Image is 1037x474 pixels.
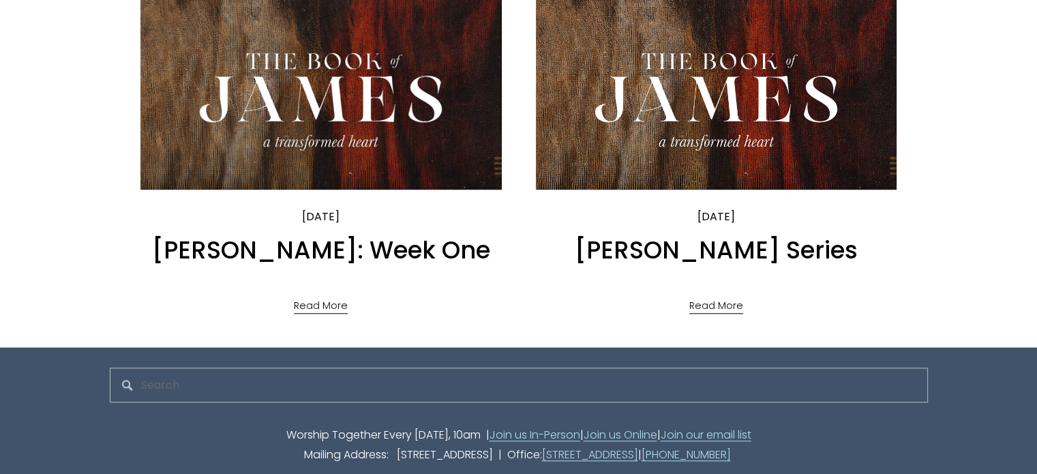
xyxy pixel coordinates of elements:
[110,426,928,465] p: Worship Together Every [DATE], 10am | | | Mailing Address: [STREET_ADDRESS] | Office: |
[689,287,743,316] a: Read More
[294,287,348,316] a: Read More
[584,426,657,445] a: Join us Online
[661,426,751,445] a: Join our email list
[110,368,928,402] input: Search
[575,233,858,267] a: [PERSON_NAME] Series
[490,426,580,445] a: Join us In-Person
[152,233,490,267] a: [PERSON_NAME]: Week One
[302,210,340,223] time: [DATE]
[542,445,638,465] a: [STREET_ADDRESS]
[642,445,731,465] a: [PHONE_NUMBER]
[697,210,735,223] time: [DATE]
